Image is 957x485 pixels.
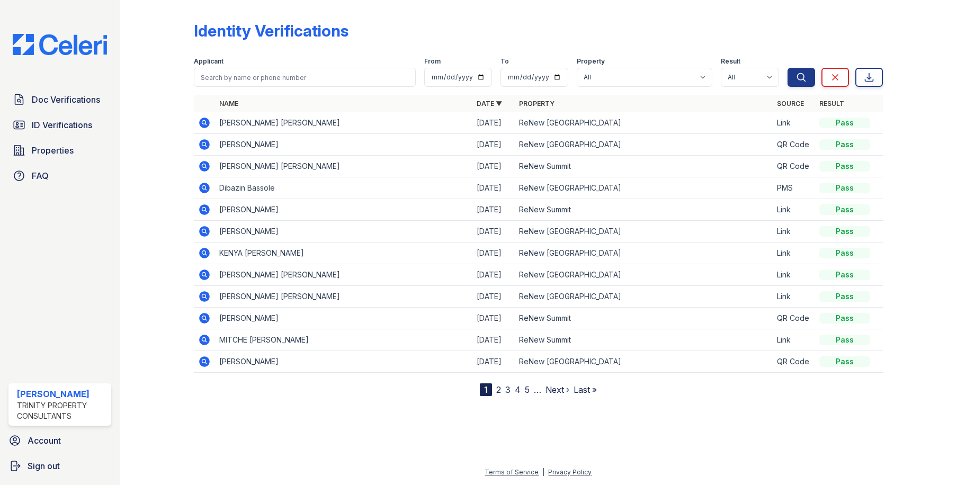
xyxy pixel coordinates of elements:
[32,169,49,182] span: FAQ
[472,199,515,221] td: [DATE]
[472,156,515,177] td: [DATE]
[480,383,492,396] div: 1
[548,468,592,476] a: Privacy Policy
[819,270,870,280] div: Pass
[515,156,772,177] td: ReNew Summit
[515,384,521,395] a: 4
[515,134,772,156] td: ReNew [GEOGRAPHIC_DATA]
[515,242,772,264] td: ReNew [GEOGRAPHIC_DATA]
[819,139,870,150] div: Pass
[472,264,515,286] td: [DATE]
[515,177,772,199] td: ReNew [GEOGRAPHIC_DATA]
[574,384,597,395] a: Last »
[515,264,772,286] td: ReNew [GEOGRAPHIC_DATA]
[472,134,515,156] td: [DATE]
[194,68,415,87] input: Search by name or phone number
[215,112,472,134] td: [PERSON_NAME] [PERSON_NAME]
[515,221,772,242] td: ReNew [GEOGRAPHIC_DATA]
[819,291,870,302] div: Pass
[515,351,772,373] td: ReNew [GEOGRAPHIC_DATA]
[8,140,111,161] a: Properties
[219,100,238,107] a: Name
[515,286,772,308] td: ReNew [GEOGRAPHIC_DATA]
[515,308,772,329] td: ReNew Summit
[215,221,472,242] td: [PERSON_NAME]
[472,242,515,264] td: [DATE]
[577,57,605,66] label: Property
[515,199,772,221] td: ReNew Summit
[545,384,569,395] a: Next ›
[215,242,472,264] td: KENYA [PERSON_NAME]
[819,118,870,128] div: Pass
[28,460,60,472] span: Sign out
[485,468,539,476] a: Terms of Service
[17,400,107,421] div: Trinity Property Consultants
[8,114,111,136] a: ID Verifications
[773,156,815,177] td: QR Code
[721,57,740,66] label: Result
[773,134,815,156] td: QR Code
[777,100,804,107] a: Source
[773,112,815,134] td: Link
[773,308,815,329] td: QR Code
[519,100,554,107] a: Property
[215,329,472,351] td: MITCHE [PERSON_NAME]
[215,264,472,286] td: [PERSON_NAME] [PERSON_NAME]
[215,156,472,177] td: [PERSON_NAME] [PERSON_NAME]
[472,351,515,373] td: [DATE]
[542,468,544,476] div: |
[819,335,870,345] div: Pass
[215,351,472,373] td: [PERSON_NAME]
[194,21,348,40] div: Identity Verifications
[515,329,772,351] td: ReNew Summit
[472,329,515,351] td: [DATE]
[215,134,472,156] td: [PERSON_NAME]
[496,384,501,395] a: 2
[32,144,74,157] span: Properties
[4,430,115,451] a: Account
[472,308,515,329] td: [DATE]
[773,177,815,199] td: PMS
[819,161,870,172] div: Pass
[472,286,515,308] td: [DATE]
[8,89,111,110] a: Doc Verifications
[515,112,772,134] td: ReNew [GEOGRAPHIC_DATA]
[773,199,815,221] td: Link
[424,57,441,66] label: From
[534,383,541,396] span: …
[28,434,61,447] span: Account
[505,384,511,395] a: 3
[819,226,870,237] div: Pass
[472,112,515,134] td: [DATE]
[215,199,472,221] td: [PERSON_NAME]
[477,100,502,107] a: Date ▼
[773,329,815,351] td: Link
[500,57,509,66] label: To
[819,248,870,258] div: Pass
[32,119,92,131] span: ID Verifications
[194,57,223,66] label: Applicant
[773,286,815,308] td: Link
[215,308,472,329] td: [PERSON_NAME]
[525,384,530,395] a: 5
[773,242,815,264] td: Link
[819,204,870,215] div: Pass
[819,183,870,193] div: Pass
[773,264,815,286] td: Link
[4,34,115,55] img: CE_Logo_Blue-a8612792a0a2168367f1c8372b55b34899dd931a85d93a1a3d3e32e68fde9ad4.png
[472,221,515,242] td: [DATE]
[215,177,472,199] td: Dibazin Bassole
[773,351,815,373] td: QR Code
[472,177,515,199] td: [DATE]
[819,100,844,107] a: Result
[8,165,111,186] a: FAQ
[4,455,115,477] a: Sign out
[819,313,870,324] div: Pass
[215,286,472,308] td: [PERSON_NAME] [PERSON_NAME]
[17,388,107,400] div: [PERSON_NAME]
[819,356,870,367] div: Pass
[32,93,100,106] span: Doc Verifications
[773,221,815,242] td: Link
